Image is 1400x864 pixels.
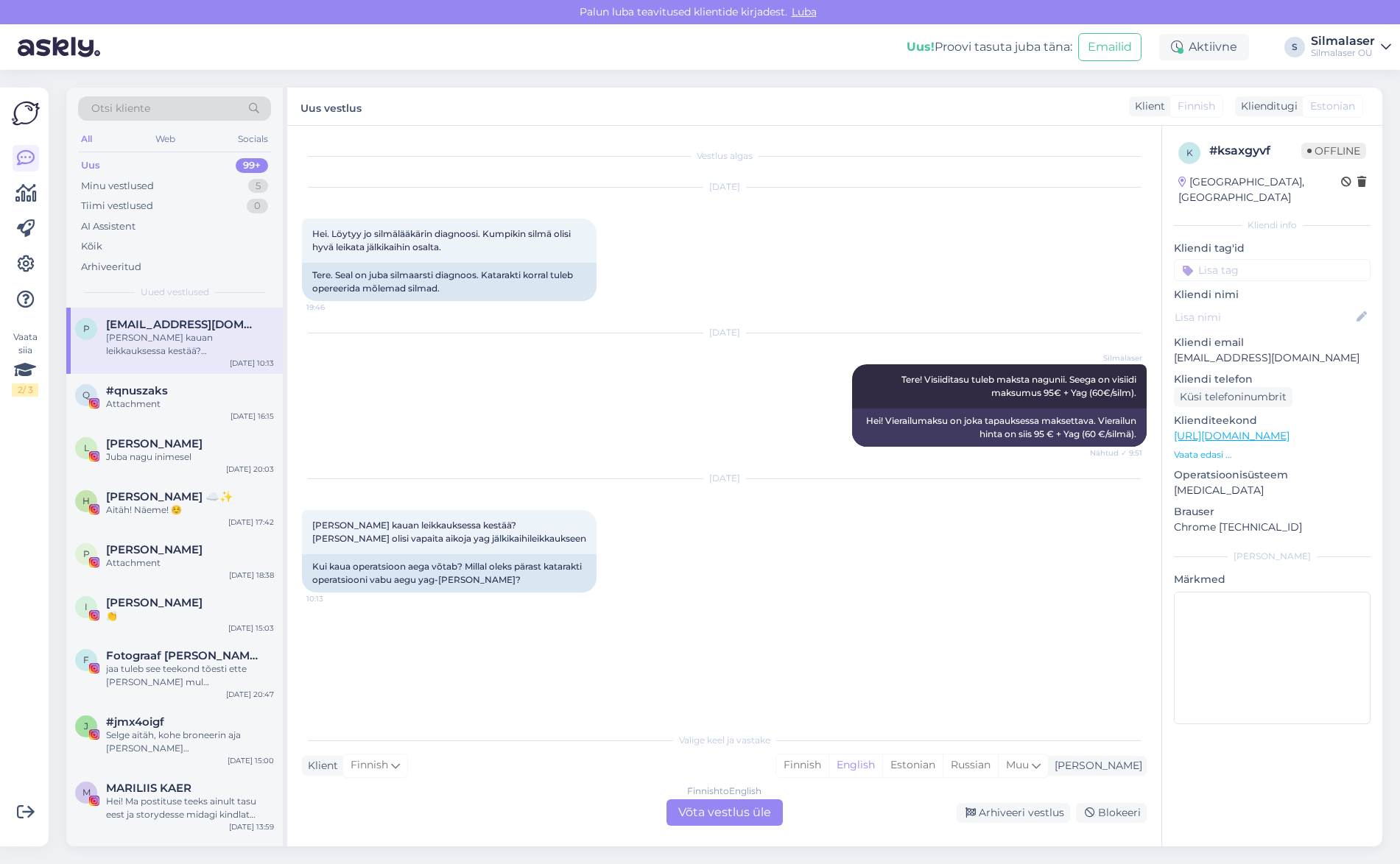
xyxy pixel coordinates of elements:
[84,720,88,732] span: j
[106,715,164,729] span: #jmx4oigf
[1174,259,1371,281] input: Lisa tag
[81,219,136,234] div: AI Assistent
[351,757,388,773] span: Finnish
[1175,309,1354,325] input: Lisa nimi
[1174,387,1292,407] div: Küsi telefoninumbrit
[81,239,102,254] div: Kõik
[78,130,95,149] div: All
[1174,372,1371,387] p: Kliendi telefon
[1174,483,1371,498] p: [MEDICAL_DATA]
[106,543,203,556] span: pauline lotta
[106,503,274,517] div: Aitäh! Näeme! ☺️
[82,389,90,400] span: q
[83,548,90,559] span: p
[229,570,274,581] div: [DATE] 18:38
[83,654,89,665] span: F
[106,609,274,623] div: 👏
[12,383,38,397] div: 2 / 3
[231,411,274,422] div: [DATE] 16:15
[1311,47,1375,59] div: Silmalaser OÜ
[1006,758,1029,771] span: Muu
[83,323,90,334] span: P
[776,754,829,776] div: Finnish
[85,601,88,612] span: I
[907,38,1072,56] div: Proovi tasuta juba täna:
[1284,37,1305,57] div: S
[106,795,274,821] div: Hei! Ma postituse teeks ainult tasu eest ja storydesse midagi kindlat lubada ei saa. [PERSON_NAME...
[1174,520,1371,535] p: Chrome [TECHNICAL_ID]
[1174,335,1371,350] p: Kliendi email
[106,318,259,331] span: Pasi.stenvall@kolumbus.fi
[312,228,573,252] span: Hei. Löytyy jo silmälääkärin diagnoosi. Kumpikin silmä olisi hyvä leikata jälkikaihin osalta.
[1174,572,1371,587] p: Märkmed
[1174,467,1371,483] p: Operatsioonisüsteem
[152,130,178,149] div: Web
[1310,99,1355,114] span: Estonian
[84,442,89,453] span: L
[226,689,274,700] div: [DATE] 20:47
[106,596,203,609] span: Inger V
[236,158,268,173] div: 99+
[228,517,274,528] div: [DATE] 17:42
[106,490,233,503] span: helen ☁️✨
[1235,99,1298,114] div: Klienditugi
[302,180,1147,194] div: [DATE]
[81,199,153,213] div: Tiimi vestlused
[1174,219,1371,232] div: Kliendi info
[1301,143,1366,159] span: Offline
[1087,353,1142,364] span: Silmalaser
[302,758,338,773] div: Klient
[228,755,274,766] div: [DATE] 15:00
[141,286,209,299] span: Uued vestlused
[943,754,998,776] div: Russian
[1174,287,1371,302] p: Kliendi nimi
[302,734,1147,747] div: Valige keel ja vastake
[82,787,91,798] span: M
[1186,147,1193,158] span: k
[226,464,274,475] div: [DATE] 20:03
[302,149,1147,163] div: Vestlus algas
[106,649,259,662] span: Fotograaf Maigi
[235,130,271,149] div: Socials
[302,326,1147,339] div: [DATE]
[82,495,90,506] span: h
[106,384,168,397] span: #qnuszaks
[1078,33,1142,61] button: Emailid
[787,5,821,18] span: Luba
[248,179,268,194] div: 5
[106,729,274,755] div: Selge aitäh, kohe broneerin aja [PERSON_NAME] broneerimissüsteemis. Ja näeme varsti teie kliiniku...
[12,99,40,127] img: Askly Logo
[247,199,268,213] div: 0
[1129,99,1165,114] div: Klient
[1209,142,1301,160] div: # ksaxgyvf
[829,754,882,776] div: English
[1174,448,1371,461] p: Vaata edasi ...
[1174,350,1371,366] p: [EMAIL_ADDRESS][DOMAIN_NAME]
[106,450,274,464] div: Juba nagu inimesel
[302,263,597,301] div: Tere. Seal on juba silmaarsti diagnoos. Katarakti korral tuleb opereerida mõlemad silmad.
[1159,34,1249,60] div: Aktiivne
[852,408,1147,447] div: Hei! Vierailumaksu on joka tapauksessa maksettava. Vierailun hinta on siis 95 € + Yag (60 €/silmä).
[1174,413,1371,428] p: Klienditeekond
[882,754,943,776] div: Estonian
[1174,241,1371,256] p: Kliendi tag'id
[81,179,154,194] div: Minu vestlused
[907,40,935,54] b: Uus!
[666,799,783,826] div: Võta vestlus üle
[1174,429,1290,442] a: [URL][DOMAIN_NAME]
[1174,550,1371,563] div: [PERSON_NAME]
[1311,35,1375,47] div: Silmalaser
[1087,447,1142,458] span: Nähtud ✓ 9:51
[1178,174,1341,205] div: [GEOGRAPHIC_DATA], [GEOGRAPHIC_DATA]
[229,821,274,832] div: [DATE] 13:59
[1076,803,1147,823] div: Blokeeri
[106,782,191,795] span: MARILIIS KAER
[1178,99,1215,114] span: Finnish
[1174,504,1371,520] p: Brauser
[901,374,1139,398] span: Tere! Visiiditasu tuleb maksta nagunii. Seega on visiidi maksumus 95€ + Yag (60€/silm).
[957,803,1070,823] div: Arhiveeri vestlus
[300,96,362,116] label: Uus vestlus
[302,472,1147,485] div: [DATE]
[81,260,141,275] div: Arhiveeritud
[230,358,274,369] div: [DATE] 10:13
